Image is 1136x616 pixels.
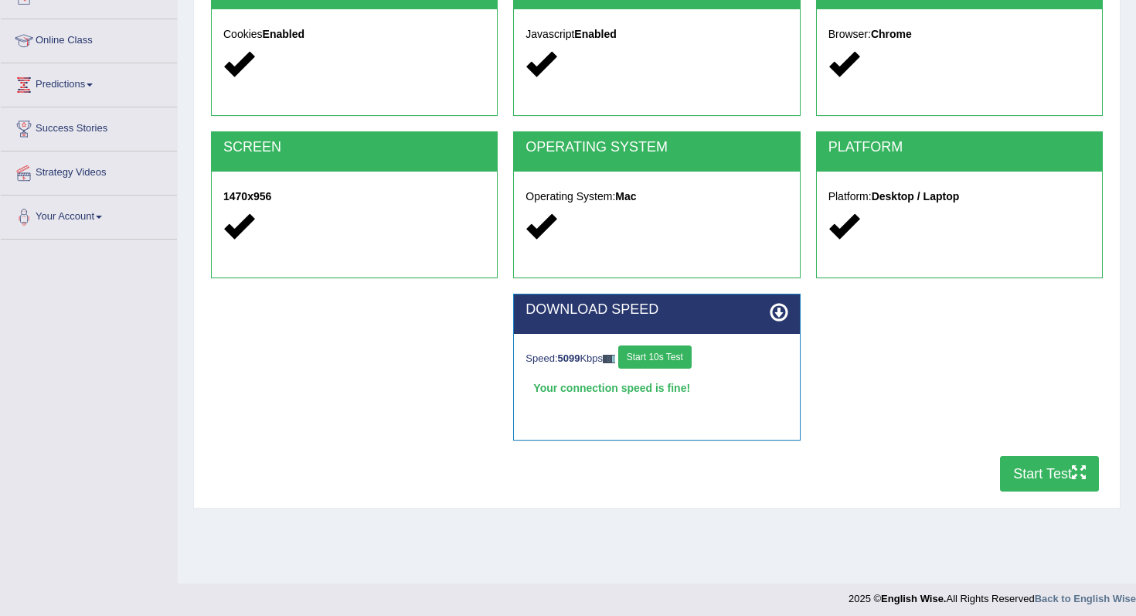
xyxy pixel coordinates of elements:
[871,28,912,40] strong: Chrome
[881,593,946,604] strong: English Wise.
[828,29,1090,40] h5: Browser:
[525,345,787,373] div: Speed: Kbps
[558,352,580,364] strong: 5099
[828,140,1090,155] h2: PLATFORM
[1,107,177,146] a: Success Stories
[1,63,177,102] a: Predictions
[1,196,177,234] a: Your Account
[1,19,177,58] a: Online Class
[525,302,787,318] h2: DOWNLOAD SPEED
[872,190,960,202] strong: Desktop / Laptop
[525,140,787,155] h2: OPERATING SYSTEM
[525,29,787,40] h5: Javascript
[618,345,692,369] button: Start 10s Test
[1000,456,1099,492] button: Start Test
[1,151,177,190] a: Strategy Videos
[223,190,271,202] strong: 1470x956
[525,191,787,202] h5: Operating System:
[603,355,615,363] img: ajax-loader-fb-connection.gif
[223,140,485,155] h2: SCREEN
[574,28,616,40] strong: Enabled
[615,190,636,202] strong: Mac
[849,584,1136,606] div: 2025 © All Rights Reserved
[223,29,485,40] h5: Cookies
[1035,593,1136,604] a: Back to English Wise
[525,376,787,400] div: Your connection speed is fine!
[828,191,1090,202] h5: Platform:
[263,28,304,40] strong: Enabled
